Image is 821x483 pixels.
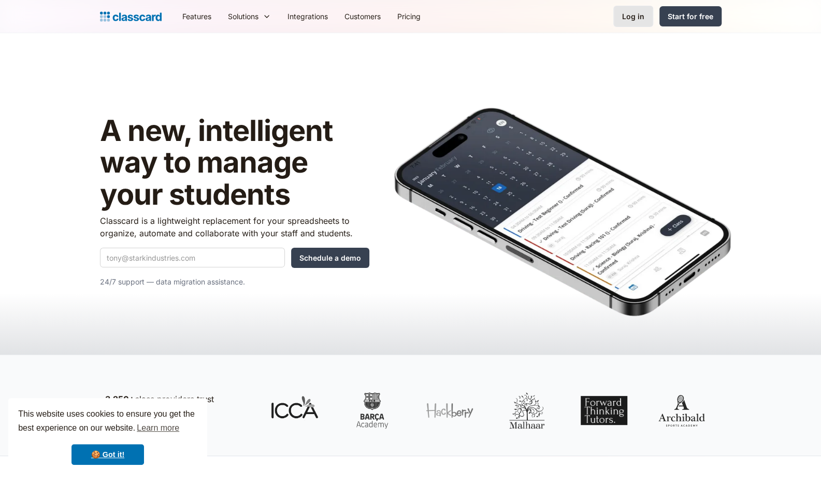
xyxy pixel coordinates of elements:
[174,5,220,28] a: Features
[622,11,644,22] div: Log in
[291,248,369,268] input: Schedule a demo
[100,248,285,267] input: tony@starkindustries.com
[668,11,713,22] div: Start for free
[336,5,389,28] a: Customers
[100,248,369,268] form: Quick Demo Form
[135,420,181,436] a: learn more about cookies
[279,5,336,28] a: Integrations
[220,5,279,28] div: Solutions
[100,9,162,24] a: Logo
[105,393,250,418] p: class providers trust Classcard
[100,276,369,288] p: 24/7 support — data migration assistance.
[8,398,207,475] div: cookieconsent
[228,11,258,22] div: Solutions
[71,444,144,465] a: dismiss cookie message
[105,394,135,404] strong: 3,250+
[659,6,722,26] a: Start for free
[100,115,369,211] h1: A new, intelligent way to manage your students
[389,5,429,28] a: Pricing
[613,6,653,27] a: Log in
[100,215,369,239] p: Classcard is a lightweight replacement for your spreadsheets to organize, automate and collaborat...
[18,408,197,436] span: This website uses cookies to ensure you get the best experience on our website.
